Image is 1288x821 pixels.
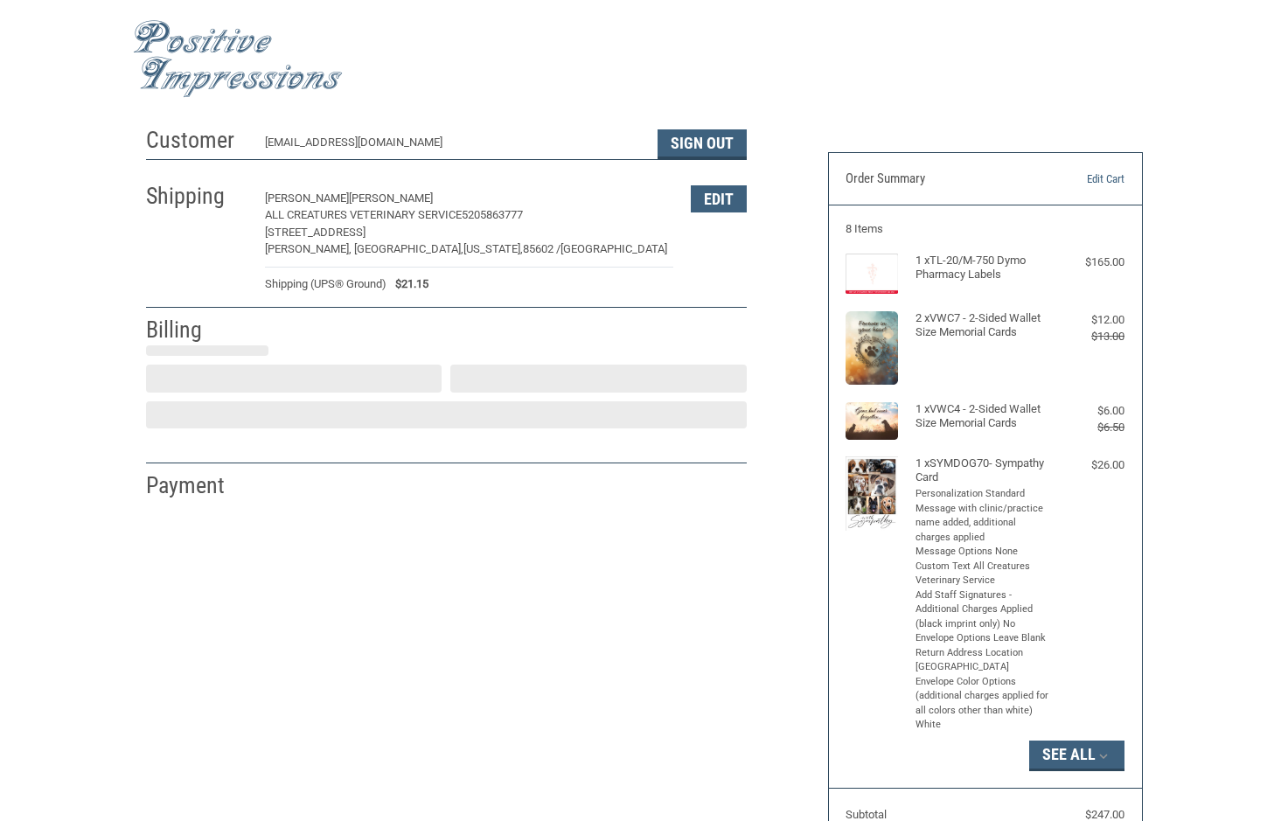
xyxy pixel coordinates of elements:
h4: 1 x TL-20/M-750 Dymo Pharmacy Labels [916,254,1051,282]
div: $6.00 [1055,402,1124,420]
button: Edit [691,185,747,212]
a: Edit Cart [1035,170,1124,188]
span: 85602 / [523,242,560,255]
li: Add Staff Signatures - Additional Charges Applied (black imprint only) No [916,588,1051,632]
span: 5205863777 [462,208,523,221]
h4: 1 x VWC4 - 2-Sided Wallet Size Memorial Cards [916,402,1051,431]
li: Custom Text All Creatures Veterinary Service [916,560,1051,588]
img: Positive Impressions [133,20,343,98]
h2: Payment [146,471,248,500]
h2: Billing [146,316,248,344]
div: $13.00 [1055,328,1124,345]
span: [STREET_ADDRESS] [265,226,366,239]
span: Shipping (UPS® Ground) [265,275,386,293]
li: Message Options None [916,545,1051,560]
span: $21.15 [386,275,428,293]
span: [US_STATE], [463,242,523,255]
button: See All [1029,741,1124,770]
h4: 1 x SYMDOG70- Sympathy Card [916,456,1051,485]
div: [EMAIL_ADDRESS][DOMAIN_NAME] [265,134,640,159]
h3: Order Summary [846,170,1035,188]
span: [PERSON_NAME], [GEOGRAPHIC_DATA], [265,242,463,255]
span: [PERSON_NAME] [265,191,349,205]
li: Envelope Options Leave Blank [916,631,1051,646]
div: $165.00 [1055,254,1124,271]
li: Envelope Color Options (additional charges applied for all colors other than white) White [916,675,1051,733]
div: $6.50 [1055,419,1124,436]
h4: 2 x VWC7 - 2-Sided Wallet Size Memorial Cards [916,311,1051,340]
span: [GEOGRAPHIC_DATA] [560,242,667,255]
span: $247.00 [1085,808,1124,821]
li: Personalization Standard Message with clinic/practice name added, additional charges applied [916,487,1051,545]
h3: 8 Items [846,222,1124,236]
li: Return Address Location [GEOGRAPHIC_DATA] [916,646,1051,675]
div: $12.00 [1055,311,1124,329]
h2: Customer [146,126,248,155]
span: Subtotal [846,808,887,821]
button: Sign Out [658,129,747,159]
div: $26.00 [1055,456,1124,474]
h2: Shipping [146,182,248,211]
span: ALL CREATURES VETERINARY SERVICE [265,208,462,221]
span: [PERSON_NAME] [349,191,433,205]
